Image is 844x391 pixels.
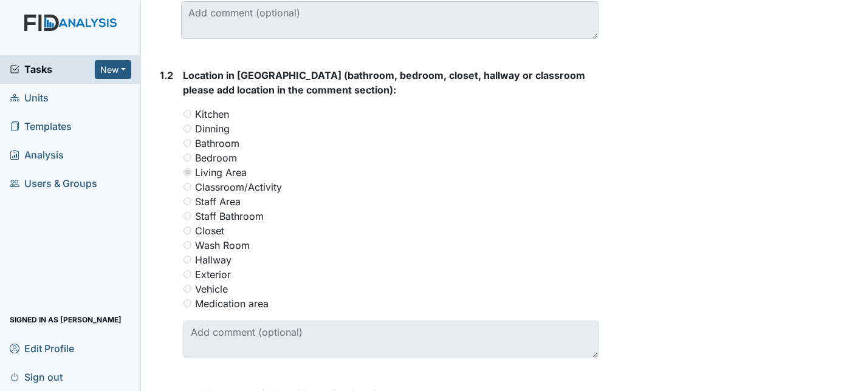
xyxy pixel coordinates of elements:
[10,62,95,76] a: Tasks
[196,180,283,194] label: Classroom/Activity
[196,267,232,282] label: Exterior
[184,168,191,176] input: Living Area
[184,285,191,293] input: Vehicle
[10,174,97,193] span: Users & Groups
[196,253,232,267] label: Hallway
[95,60,131,79] button: New
[10,117,72,136] span: Templates
[196,238,250,253] label: Wash Room
[184,212,191,220] input: Staff Bathroom
[196,136,240,151] label: Bathroom
[160,68,174,83] label: 1.2
[184,154,191,161] input: Bedroom
[196,223,225,238] label: Closet
[184,256,191,263] input: Hallway
[184,110,191,118] input: Kitchen
[196,194,241,209] label: Staff Area
[10,367,63,386] span: Sign out
[184,299,191,307] input: Medication area
[184,241,191,249] input: Wash Room
[184,124,191,132] input: Dinning
[184,139,191,147] input: Bathroom
[196,296,269,311] label: Medication area
[184,183,191,191] input: Classroom/Activity
[196,107,230,121] label: Kitchen
[184,197,191,205] input: Staff Area
[10,89,49,107] span: Units
[196,282,228,296] label: Vehicle
[184,226,191,234] input: Closet
[10,339,74,358] span: Edit Profile
[196,121,230,136] label: Dinning
[196,165,247,180] label: Living Area
[184,270,191,278] input: Exterior
[184,69,586,96] span: Location in [GEOGRAPHIC_DATA] (bathroom, bedroom, closet, hallway or classroom please add locatio...
[10,146,64,165] span: Analysis
[196,151,238,165] label: Bedroom
[10,310,122,329] span: Signed in as [PERSON_NAME]
[196,209,264,223] label: Staff Bathroom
